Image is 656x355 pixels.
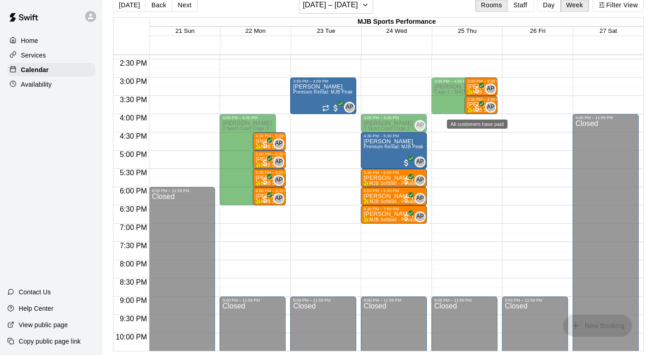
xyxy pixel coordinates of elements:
span: Alexa Peterson [348,102,355,113]
div: 4:00 PM – 6:30 PM [222,115,260,120]
div: 3:00 PM – 3:30 PM: Cameron Clements [465,78,497,96]
p: View public page [19,320,68,329]
span: AP [346,103,354,112]
button: 21 Sun [175,27,195,34]
p: Services [21,51,46,60]
span: AP [275,176,283,185]
div: 6:00 PM – 6:30 PM: Maddy Mozdzen [253,187,286,205]
span: 🥎MJB Softball - Private Lesson - 30 Minute - [GEOGRAPHIC_DATA] LOCATION🥎 [256,144,437,149]
div: 9:00 PM – 11:59 PM [364,298,403,303]
button: 24 Wed [386,27,407,34]
span: Premium Rental: MJB Peak Performance Gym & Fitness Room [364,144,500,149]
div: 9:00 PM – 11:59 PM [434,298,474,303]
div: 4:30 PM – 5:00 PM: Lily Wallace [253,132,286,151]
div: 4:00 PM – 4:30 PM [364,115,401,120]
div: Alexa Peterson [415,175,425,186]
div: 3:00 PM – 4:00 PM [434,79,471,84]
span: Alexa Peterson [418,175,425,186]
span: Alexa Peterson [277,157,284,167]
span: AP [416,157,424,167]
div: 4:00 PM – 6:30 PM: Available [220,114,276,205]
button: 26 Fri [530,27,545,34]
span: Alexa Peterson [418,211,425,222]
div: 6:00 PM – 6:30 PM [364,188,401,193]
span: All customers have paid [402,177,411,186]
span: 4:00 PM [118,114,149,122]
div: Alexa Peterson [273,138,284,149]
span: 8:30 PM [118,278,149,286]
span: 🥎MJB Softball - Private Lesson - 30 Minute - [GEOGRAPHIC_DATA] LOCATION🥎 [256,162,437,167]
span: Recurring event [322,104,329,112]
div: Alexa Peterson [344,102,355,113]
div: Alexa Peterson [415,120,425,131]
span: AP [275,194,283,203]
div: 5:30 PM – 6:00 PM [256,170,293,175]
div: 6:00 PM – 6:30 PM: Abby Halstead [361,187,427,205]
div: Alexa Peterson [273,193,284,204]
span: 3:00 PM [118,78,149,85]
div: 9:00 PM – 11:59 PM [222,298,262,303]
div: Calendar [7,63,95,77]
a: Home [7,34,95,47]
div: Alexa Peterson [485,102,496,113]
span: All customers have paid [261,195,270,204]
div: 4:00 PM – 11:59 PM [575,115,615,120]
span: All customers have paid [402,195,411,204]
span: 3:30 PM [118,96,149,104]
span: All customers have paid [261,140,270,149]
span: Alexa Peterson [277,138,284,149]
p: Copy public page link [19,337,81,346]
span: Alexa Peterson [489,84,496,94]
div: 5:00 PM – 5:30 PM: Elizabeth Shiffer [253,151,286,169]
span: 5:30 PM [118,169,149,177]
span: 🥎MJB Softball - Private Lesson - 30 Minute - [GEOGRAPHIC_DATA] LOCATION🥎 [364,199,545,204]
span: All customers have paid [261,158,270,167]
div: 3:30 PM – 4:00 PM [467,97,505,102]
div: 9:00 PM – 11:59 PM [293,298,333,303]
div: 9:00 PM – 11:59 PM [505,298,544,303]
div: 5:30 PM – 6:00 PM: Kaelyn Erb [361,169,427,187]
a: Availability [7,78,95,91]
div: 3:00 PM – 3:30 PM [467,79,505,84]
p: Help Center [19,304,53,313]
span: Premium Rental: MJB Peak Performance Gym & Fitness Room [293,89,429,94]
span: AP [487,103,495,112]
span: AP [275,157,283,167]
div: 5:30 PM – 6:00 PM: Elizabeth Shiffer [253,169,286,187]
span: 7:00 PM [118,224,149,231]
span: 9:30 PM [118,315,149,323]
span: You don't have the permission to add bookings [563,321,632,329]
p: Availability [21,80,52,89]
span: 6:30 PM [118,205,149,213]
span: 🥎MJB Softball - Private Lesson - 30 Minute - [GEOGRAPHIC_DATA] LOCATION🥎 [467,89,649,94]
span: 25 Thu [458,27,477,34]
span: 2:30 PM [118,59,149,67]
p: Calendar [21,65,49,74]
span: Alexa Peterson [418,157,425,167]
div: 4:30 PM – 5:00 PM [256,134,293,138]
span: Alexa Peterson [277,193,284,204]
div: 3:00 PM – 4:00 PM: Available [431,78,487,114]
span: Cage 1 - MALVERN, Cage 2 - MALVERN [434,89,523,94]
span: 4:30 PM [118,132,149,140]
div: 3:00 PM – 4:00 PM: Alex Podehl [290,78,356,114]
p: Contact Us [19,287,51,297]
span: 🥎MJB Softball - Private Lesson - 30 Minute - [GEOGRAPHIC_DATA] LOCATION🥎 [364,217,545,222]
span: AP [416,176,424,185]
div: 4:30 PM – 5:30 PM [364,134,401,138]
div: 6:00 PM – 6:30 PM [256,188,293,193]
div: MJB Sports Performance [150,18,643,26]
button: 27 Sat [600,27,617,34]
span: 5:00 PM [118,151,149,158]
span: Alexa Peterson [418,193,425,204]
span: All customers have paid [472,85,482,94]
div: Alexa Peterson [415,157,425,167]
span: All customers have paid [472,104,482,113]
button: 22 Mon [246,27,266,34]
span: AP [275,139,283,148]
